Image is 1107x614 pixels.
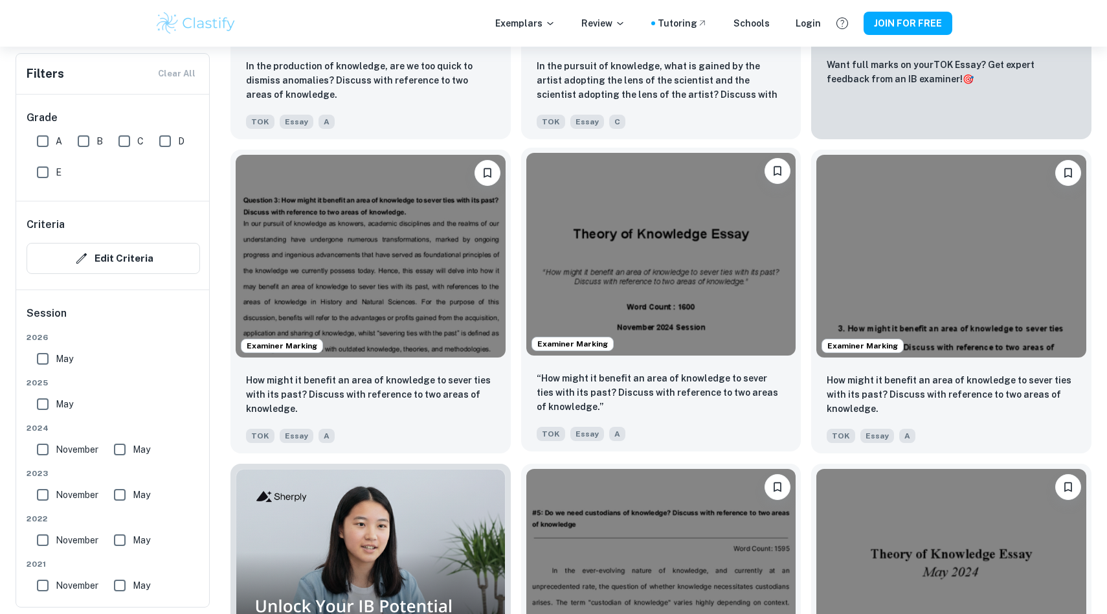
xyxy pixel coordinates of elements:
[495,16,555,30] p: Exemplars
[827,429,855,443] span: TOK
[56,578,98,593] span: November
[827,373,1076,416] p: How might it benefit an area of knowledge to sever ties with its past? Discuss with reference to ...
[27,513,200,525] span: 2022
[96,134,103,148] span: B
[526,153,796,355] img: TOK Essay example thumbnail: “How might it benefit an area of knowled
[27,332,200,343] span: 2026
[230,150,511,453] a: Examiner MarkingPlease log in to bookmark exemplarsHow might it benefit an area of knowledge to s...
[811,150,1091,453] a: Examiner MarkingPlease log in to bookmark exemplarsHow might it benefit an area of knowledge to s...
[827,58,1076,86] p: Want full marks on your TOK Essay ? Get expert feedback from an IB examiner!
[27,306,200,332] h6: Session
[56,134,62,148] span: A
[1055,474,1081,500] button: Please log in to bookmark exemplars
[860,429,894,443] span: Essay
[56,397,73,411] span: May
[609,115,625,129] span: C
[280,429,313,443] span: Essay
[133,488,150,502] span: May
[27,243,200,274] button: Edit Criteria
[963,74,974,84] span: 🎯
[133,442,150,457] span: May
[246,59,495,102] p: In the production of knowledge, are we too quick to dismiss anomalies? Discuss with reference to ...
[133,533,150,547] span: May
[246,115,274,129] span: TOK
[319,429,335,443] span: A
[765,158,790,184] button: Please log in to bookmark exemplars
[137,134,144,148] span: C
[56,488,98,502] span: November
[27,558,200,570] span: 2021
[570,115,604,129] span: Essay
[56,533,98,547] span: November
[609,427,625,441] span: A
[581,16,625,30] p: Review
[27,468,200,479] span: 2023
[521,150,801,453] a: Examiner MarkingPlease log in to bookmark exemplars“How might it benefit an area of knowledge to ...
[155,10,237,36] img: Clastify logo
[658,16,708,30] a: Tutoring
[831,12,853,34] button: Help and Feedback
[27,377,200,389] span: 2025
[56,165,61,179] span: E
[733,16,770,30] a: Schools
[319,115,335,129] span: A
[899,429,915,443] span: A
[56,442,98,457] span: November
[27,422,200,434] span: 2024
[796,16,821,30] a: Login
[27,217,65,233] h6: Criteria
[178,134,184,148] span: D
[570,427,604,441] span: Essay
[246,429,274,443] span: TOK
[816,155,1086,357] img: TOK Essay example thumbnail: How might it benefit an area of knowledg
[537,59,786,103] p: In the pursuit of knowledge, what is gained by the artist adopting the lens of the scientist and ...
[236,155,506,357] img: TOK Essay example thumbnail: How might it benefit an area of knowledg
[532,338,613,350] span: Examiner Marking
[27,65,64,83] h6: Filters
[537,371,786,414] p: “How might it benefit an area of knowledge to sever ties with its past? Discuss with reference to...
[246,373,495,416] p: How might it benefit an area of knowledge to sever ties with its past? Discuss with reference to ...
[864,12,952,35] button: JOIN FOR FREE
[475,160,500,186] button: Please log in to bookmark exemplars
[537,427,565,441] span: TOK
[765,474,790,500] button: Please log in to bookmark exemplars
[133,578,150,593] span: May
[1055,160,1081,186] button: Please log in to bookmark exemplars
[822,340,903,352] span: Examiner Marking
[241,340,322,352] span: Examiner Marking
[56,352,73,366] span: May
[27,110,200,126] h6: Grade
[280,115,313,129] span: Essay
[537,115,565,129] span: TOK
